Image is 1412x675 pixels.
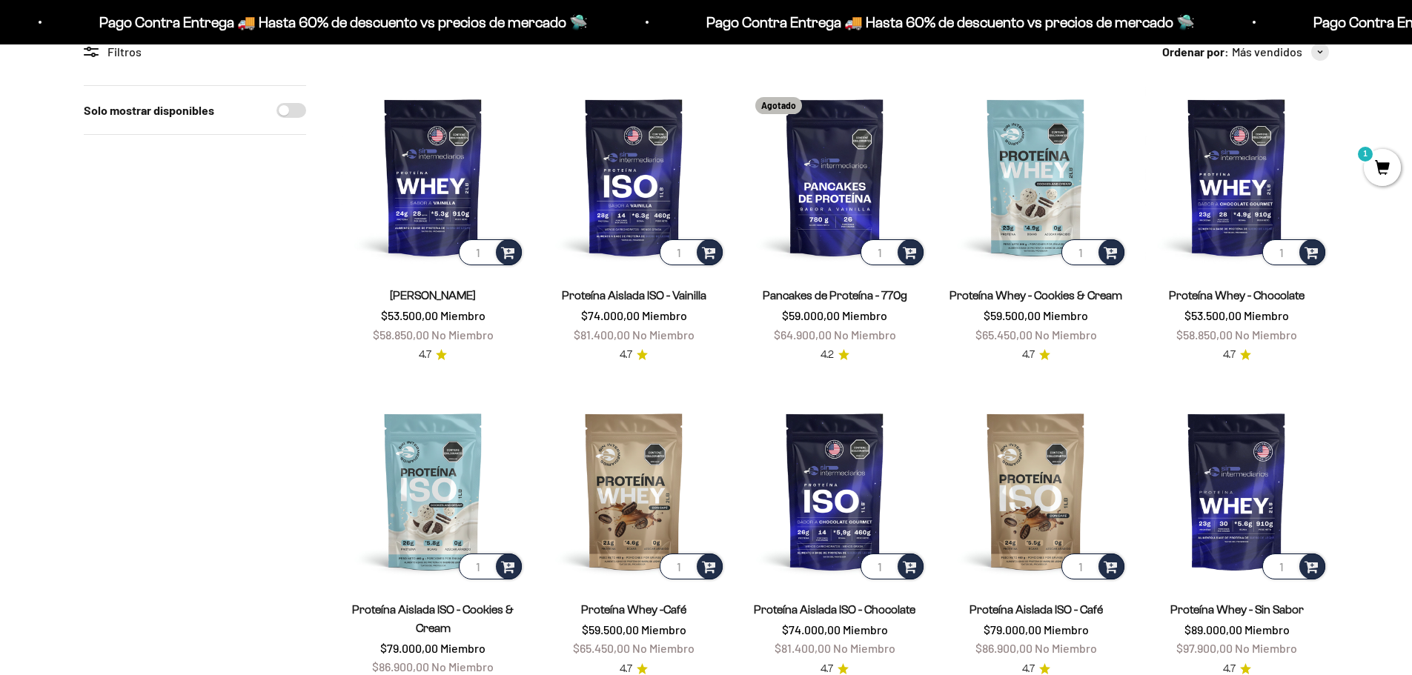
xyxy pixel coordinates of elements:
span: Más vendidos [1232,42,1302,61]
a: Proteína Whey - Sin Sabor [1170,603,1304,616]
span: Miembro [843,622,888,636]
a: Proteína Whey -Café [581,603,686,616]
span: Miembro [1244,308,1289,322]
label: Solo mostrar disponibles [84,101,214,120]
span: No Miembro [632,641,695,655]
a: Proteína Aislada ISO - Cookies & Cream [352,603,514,634]
span: $74.000,00 [581,308,640,322]
span: $86.900,00 [372,659,429,674]
span: $53.500,00 [381,308,438,322]
span: $59.000,00 [782,308,840,322]
a: [PERSON_NAME] [390,289,476,302]
span: 4.7 [620,347,632,363]
span: No Miembro [833,641,895,655]
a: 4.74.7 de 5.0 estrellas [419,347,447,363]
span: $59.500,00 [582,622,639,636]
span: No Miembro [1035,327,1097,342]
div: Filtros [84,42,306,61]
span: $86.900,00 [975,641,1033,655]
a: Proteína Aislada ISO - Chocolate [754,603,915,616]
span: No Miembro [431,327,494,342]
a: 1 [1364,161,1401,177]
span: $65.450,00 [573,641,630,655]
a: 4.74.7 de 5.0 estrellas [1022,347,1050,363]
a: 4.74.7 de 5.0 estrellas [1223,347,1251,363]
span: Miembro [642,308,687,322]
a: Proteína Aislada ISO - Café [969,603,1103,616]
span: No Miembro [834,327,896,342]
span: $79.000,00 [984,622,1041,636]
span: Miembro [440,641,485,655]
span: Miembro [1244,622,1290,636]
span: $79.000,00 [380,641,438,655]
span: No Miembro [632,327,695,342]
span: $58.850,00 [373,327,429,342]
span: Miembro [440,308,485,322]
span: $58.850,00 [1176,327,1233,342]
span: Miembro [1044,622,1089,636]
span: 4.7 [1022,347,1035,363]
a: Proteína Whey - Chocolate [1169,289,1305,302]
span: Miembro [641,622,686,636]
a: Pancakes de Proteína - 770g [763,289,907,302]
a: Proteína Aislada ISO - Vainilla [562,289,706,302]
span: $65.450,00 [975,327,1033,342]
span: No Miembro [431,659,494,674]
span: Miembro [1043,308,1088,322]
span: No Miembro [1035,641,1097,655]
button: Más vendidos [1232,42,1329,61]
p: Pago Contra Entrega 🚚 Hasta 60% de descuento vs precios de mercado 🛸 [96,10,585,34]
span: 4.2 [821,347,834,363]
span: Ordenar por: [1162,42,1229,61]
a: 4.24.2 de 5.0 estrellas [821,347,849,363]
span: $97.900,00 [1176,641,1233,655]
span: $53.500,00 [1184,308,1242,322]
span: $59.500,00 [984,308,1041,322]
span: No Miembro [1235,327,1297,342]
a: 4.74.7 de 5.0 estrellas [620,347,648,363]
span: $81.400,00 [574,327,630,342]
mark: 1 [1356,145,1374,163]
span: $64.900,00 [774,327,832,342]
span: Miembro [842,308,887,322]
span: $74.000,00 [782,622,841,636]
span: $89.000,00 [1184,622,1242,636]
span: 4.7 [1223,347,1236,363]
p: Pago Contra Entrega 🚚 Hasta 60% de descuento vs precios de mercado 🛸 [703,10,1192,34]
span: 4.7 [419,347,431,363]
span: $81.400,00 [775,641,831,655]
span: No Miembro [1235,641,1297,655]
a: Proteína Whey - Cookies & Cream [949,289,1122,302]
